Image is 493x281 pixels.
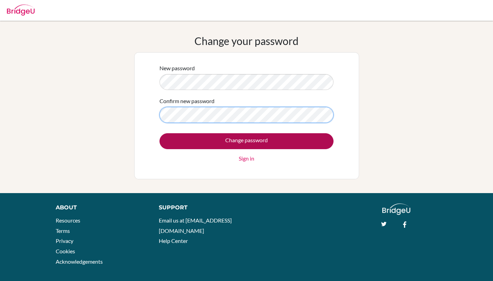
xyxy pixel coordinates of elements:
[56,258,103,265] a: Acknowledgements
[56,248,75,254] a: Cookies
[239,154,254,163] a: Sign in
[159,64,195,72] label: New password
[159,133,334,149] input: Change password
[56,217,80,224] a: Resources
[382,203,410,215] img: logo_white@2x-f4f0deed5e89b7ecb1c2cc34c3e3d731f90f0f143d5ea2071677605dd97b5244.png
[7,4,35,16] img: Bridge-U
[159,97,214,105] label: Confirm new password
[159,217,232,234] a: Email us at [EMAIL_ADDRESS][DOMAIN_NAME]
[56,227,70,234] a: Terms
[194,35,299,47] h1: Change your password
[159,237,188,244] a: Help Center
[159,203,239,212] div: Support
[56,203,143,212] div: About
[56,237,73,244] a: Privacy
